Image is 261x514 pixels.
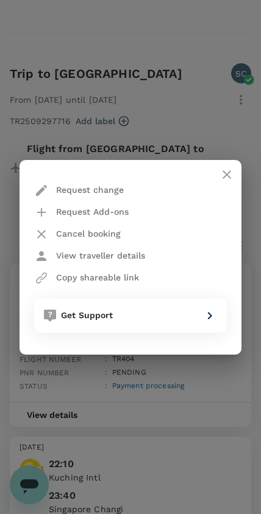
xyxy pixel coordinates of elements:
button: Request change [34,179,124,201]
button: Cancel booking [34,223,121,245]
p: Copy shareable link [56,271,139,283]
button: Request Add-ons [34,201,129,223]
button: close [212,160,241,189]
button: Copy shareable link [34,267,139,289]
p: View traveller details [56,249,145,262]
p: Request change [56,184,124,196]
p: Request Add-ons [56,206,129,218]
span: Get Support [61,310,113,320]
button: View traveller details [34,245,145,267]
p: Cancel booking [56,227,121,240]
